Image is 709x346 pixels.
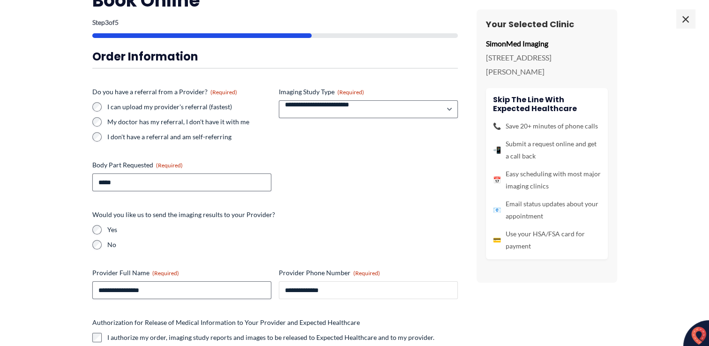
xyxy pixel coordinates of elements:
[279,268,458,278] label: Provider Phone Number
[105,18,109,26] span: 3
[486,19,608,30] h3: Your Selected Clinic
[676,9,695,28] span: ×
[337,89,364,96] span: (Required)
[493,174,501,186] span: 📅
[156,162,183,169] span: (Required)
[493,168,601,192] li: Easy scheduling with most major imaging clinics
[486,37,608,51] p: SimonMed Imaging
[107,102,271,112] label: I can upload my provider's referral (fastest)
[493,120,501,132] span: 📞
[92,87,237,97] legend: Do you have a referral from a Provider?
[210,89,237,96] span: (Required)
[107,132,271,142] label: I don't have a referral and am self-referring
[92,268,271,278] label: Provider Full Name
[353,270,380,277] span: (Required)
[92,19,458,26] p: Step of
[115,18,119,26] span: 5
[493,144,501,156] span: 📲
[92,49,458,64] h3: Order Information
[486,51,608,78] p: [STREET_ADDRESS][PERSON_NAME]
[493,95,601,113] h4: Skip the line with Expected Healthcare
[279,87,458,97] label: Imaging Study Type
[92,318,360,327] legend: Authorization for Release of Medical Information to Your Provider and Expected Healthcare
[493,138,601,162] li: Submit a request online and get a call back
[493,204,501,216] span: 📧
[493,234,501,246] span: 💳
[152,270,179,277] span: (Required)
[493,228,601,252] li: Use your HSA/FSA card for payment
[493,198,601,222] li: Email status updates about your appointment
[107,225,458,234] label: Yes
[107,117,271,127] label: My doctor has my referral, I don't have it with me
[107,333,434,342] label: I authorize my order, imaging study reports and images to be released to Expected Healthcare and ...
[493,120,601,132] li: Save 20+ minutes of phone calls
[107,240,458,249] label: No
[92,210,275,219] legend: Would you like us to send the imaging results to your Provider?
[92,160,271,170] label: Body Part Requested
